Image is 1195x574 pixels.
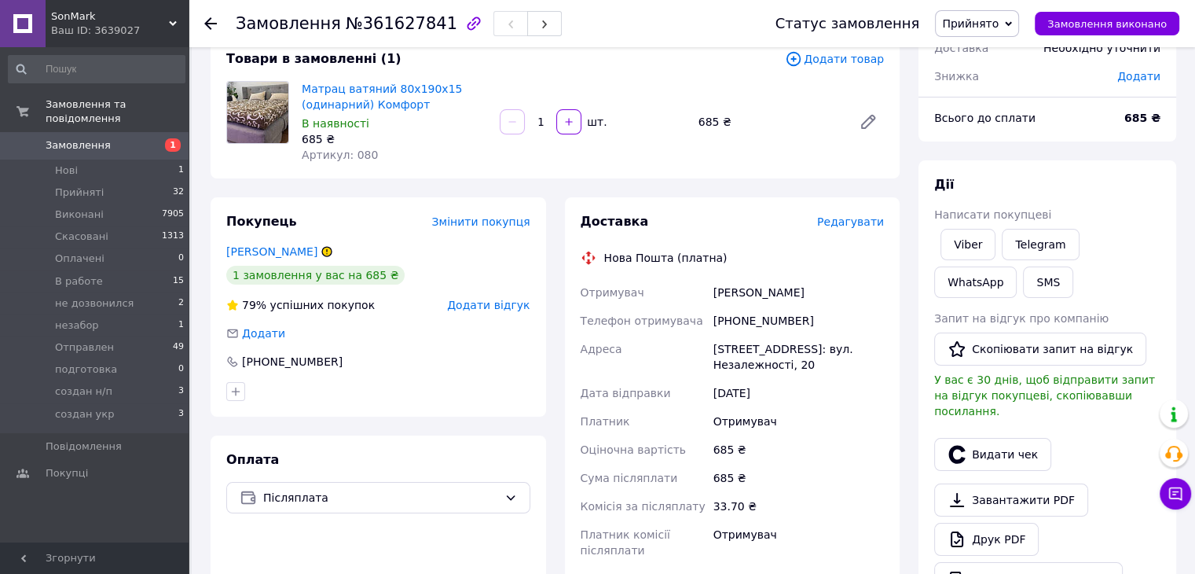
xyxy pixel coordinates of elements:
[710,307,887,335] div: [PHONE_NUMBER]
[165,138,181,152] span: 1
[934,112,1036,124] span: Всього до сплати
[817,215,884,228] span: Редагувати
[1124,112,1160,124] b: 685 ₴
[1160,478,1191,510] button: Чат з покупцем
[226,245,317,258] a: [PERSON_NAME]
[710,492,887,521] div: 33.70 ₴
[55,274,103,289] span: В работе
[934,312,1109,325] span: Запит на відгук про компанію
[204,16,217,31] div: Повернутися назад
[1047,18,1167,30] span: Замовлення виконано
[710,436,887,464] div: 685 ₴
[775,16,920,31] div: Статус замовлення
[934,484,1088,517] a: Завантажити PDF
[55,340,114,355] span: Отправлен
[178,296,184,311] span: 2
[55,164,78,178] span: Нові
[710,407,887,436] div: Отримувач
[226,214,297,229] span: Покупець
[302,149,378,161] span: Артикул: 080
[178,407,184,421] span: 3
[46,98,189,126] span: Замовлення та повідомлення
[226,266,405,285] div: 1 замовлення у вас на 685 ₴
[227,82,288,143] img: Матрац ватяний 80х190х15 (одинарний) Комфорт
[934,267,1017,298] a: WhatsApp
[178,252,184,266] span: 0
[162,208,184,222] span: 7905
[55,385,112,399] span: создан н/п
[710,464,887,492] div: 685 ₴
[581,214,649,229] span: Доставка
[785,50,884,68] span: Додати товар
[240,354,344,370] div: [PHONE_NUMBER]
[46,440,122,454] span: Повідомлення
[1002,229,1079,260] a: Telegram
[934,373,1155,418] span: У вас є 30 днів, щоб відправити запит на відгук покупцеві, скопіювавши посилання.
[55,186,104,200] span: Прийняті
[934,70,979,83] span: Знижка
[581,443,686,456] span: Оціночна вартість
[46,466,88,480] span: Покупці
[242,327,285,340] span: Додати
[55,208,104,222] span: Виконані
[710,278,887,307] div: [PERSON_NAME]
[581,472,678,484] span: Сума післяплати
[1035,12,1179,35] button: Замовлення виконано
[173,274,184,289] span: 15
[51,9,169,24] span: SonMark
[581,286,644,299] span: Отримувач
[55,252,104,266] span: Оплачені
[581,415,630,428] span: Платник
[226,51,401,66] span: Товари в замовленні (1)
[1117,70,1160,83] span: Додати
[934,42,988,54] span: Доставка
[692,111,846,133] div: 685 ₴
[178,362,184,377] span: 0
[162,230,184,244] span: 1313
[934,438,1051,471] button: Видати чек
[581,528,670,557] span: Платник комісії післяплати
[173,186,184,200] span: 32
[447,299,530,311] span: Додати відгук
[178,318,184,333] span: 1
[178,385,184,399] span: 3
[583,114,608,130] div: шт.
[934,177,954,192] span: Дії
[302,131,487,147] div: 685 ₴
[581,315,703,327] span: Телефон отримувача
[581,343,622,355] span: Адреса
[46,138,111,153] span: Замовлення
[8,55,185,83] input: Пошук
[55,230,108,244] span: Скасовані
[346,14,457,33] span: №361627841
[173,340,184,355] span: 49
[942,17,999,30] span: Прийнято
[55,407,114,421] span: создан укр
[581,500,706,513] span: Комісія за післяплату
[226,452,279,467] span: Оплата
[1034,31,1170,65] div: Необхідно уточнити
[934,208,1051,221] span: Написати покупцеві
[852,106,884,138] a: Редагувати
[581,387,671,399] span: Дата відправки
[710,335,887,379] div: [STREET_ADDRESS]: вул. Незалежності, 20
[710,521,887,565] div: Отримувач
[55,362,117,377] span: подготовка
[226,297,375,313] div: успішних покупок
[263,489,498,506] span: Післяплата
[940,229,995,260] a: Viber
[55,296,134,311] span: не дозвонился
[51,24,189,38] div: Ваш ID: 3639027
[432,215,530,228] span: Змінити покупця
[710,379,887,407] div: [DATE]
[178,164,184,178] span: 1
[236,14,341,33] span: Замовлення
[302,83,462,111] a: Матрац ватяний 80х190х15 (одинарний) Комфорт
[55,318,99,333] span: незабор
[242,299,266,311] span: 79%
[600,250,731,266] div: Нова Пошта (платна)
[1023,267,1073,298] button: SMS
[934,523,1039,556] a: Друк PDF
[934,333,1146,366] button: Скопіювати запит на відгук
[302,117,369,130] span: В наявності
